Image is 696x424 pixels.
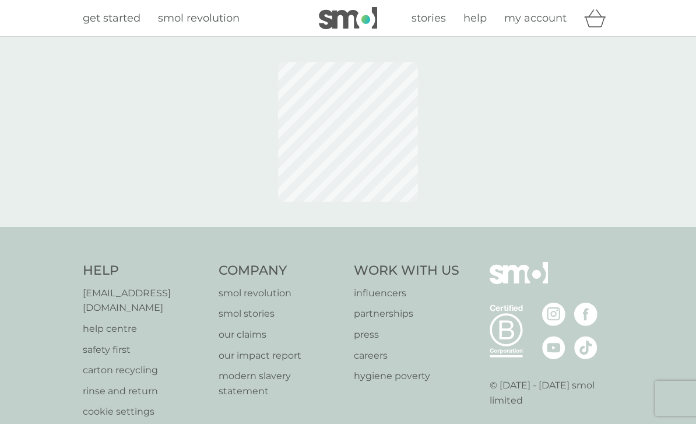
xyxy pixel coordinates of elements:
[574,336,597,359] img: visit the smol Tiktok page
[83,10,140,27] a: get started
[463,10,487,27] a: help
[83,286,207,316] a: [EMAIL_ADDRESS][DOMAIN_NAME]
[83,12,140,24] span: get started
[219,262,343,280] h4: Company
[158,12,240,24] span: smol revolution
[354,306,459,321] a: partnerships
[490,262,548,302] img: smol
[83,363,207,378] a: carton recycling
[354,262,459,280] h4: Work With Us
[219,327,343,342] a: our claims
[354,369,459,384] a: hygiene poverty
[219,369,343,398] a: modern slavery statement
[584,6,613,30] div: basket
[354,286,459,301] a: influencers
[83,384,207,399] a: rinse and return
[412,12,446,24] span: stories
[542,336,565,359] img: visit the smol Youtube page
[83,262,207,280] h4: Help
[83,321,207,337] a: help centre
[83,404,207,419] a: cookie settings
[354,348,459,363] a: careers
[219,348,343,363] a: our impact report
[504,12,567,24] span: my account
[354,327,459,342] a: press
[219,306,343,321] a: smol stories
[542,303,565,326] img: visit the smol Instagram page
[319,7,377,29] img: smol
[83,342,207,358] a: safety first
[219,286,343,301] a: smol revolution
[158,10,240,27] a: smol revolution
[574,303,597,326] img: visit the smol Facebook page
[412,10,446,27] a: stories
[504,10,567,27] a: my account
[463,12,487,24] span: help
[490,378,614,408] p: © [DATE] - [DATE] smol limited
